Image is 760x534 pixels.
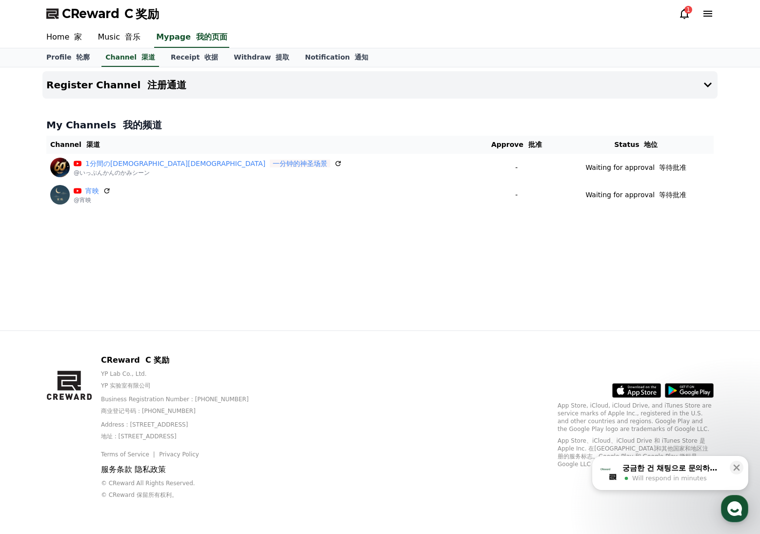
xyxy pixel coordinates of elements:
font: 音乐 [125,32,140,41]
p: App Store, iCloud, iCloud Drive, and iTunes Store are service marks of Apple Inc., registered in ... [558,402,714,472]
a: 1分間の[DEMOGRAPHIC_DATA][DEMOGRAPHIC_DATA] 一分钟的神圣场景 [85,159,330,169]
font: 轮廓 [76,53,90,61]
font: 通知 [355,53,368,61]
font: 注册通道 [147,79,186,91]
font: App Store、iCloud、iCloud Drive 和 iTunes Store 是 Apple Inc. 在[GEOGRAPHIC_DATA]和其他国家和地区注册的服务标志。Googl... [558,437,709,468]
p: - [479,190,554,200]
img: 1分間の神シーン [50,158,70,177]
a: Channel 渠道 [101,48,159,67]
a: Home [3,309,64,334]
p: - [479,163,554,173]
a: 宵映 [85,186,99,196]
p: YP Lab Co., Ltd. [101,370,264,393]
p: Waiting for approval [585,190,686,200]
font: 收据 [204,53,218,61]
font: 地位 [644,141,658,148]
img: 宵映 [50,185,70,205]
font: 一分钟的神圣场景 [270,160,330,167]
font: C 奖励 [145,355,169,365]
span: CReward [62,6,159,21]
font: 我的频道 [123,119,162,131]
font: 我的页面 [196,32,227,41]
span: Settings [144,324,168,332]
font: 家 [74,32,82,41]
font: 提取 [276,53,289,61]
font: 渠道 [141,53,155,61]
a: Settings [126,309,187,334]
font: 批准 [528,141,542,148]
a: Privacy Policy [159,451,199,458]
th: Approve [475,136,558,154]
font: 商业登记号码：[PHONE_NUMBER] [101,408,196,414]
p: @いっぷんかんのかみシーン [74,169,342,177]
span: Messages [81,325,110,332]
h4: Register Channel [46,80,186,90]
th: Status [558,136,714,154]
font: 地址 : [STREET_ADDRESS] [101,433,177,440]
a: 1 [679,8,690,20]
th: Channel [46,136,475,154]
a: Notification 通知 [297,48,376,67]
p: CReward [101,354,264,366]
h4: My Channels [46,118,714,132]
font: 渠道 [86,141,100,148]
a: Mypage 我的页面 [154,27,229,48]
a: Music 音乐 [90,27,148,48]
font: © CReward 保留所有权利。 [101,492,178,498]
p: © CReward All Rights Reserved. [101,479,264,503]
font: 等待批准 [659,191,686,199]
font: 等待批准 [659,164,686,171]
p: Address : [STREET_ADDRESS] [101,421,264,444]
span: Home [25,324,42,332]
a: Withdraw 提取 [226,48,297,67]
a: Receipt 收据 [163,48,226,67]
a: Profile 轮廓 [39,48,98,67]
a: CReward C 奖励 [46,6,159,21]
a: Messages [64,309,126,334]
font: 服务条款 隐私政策 [101,465,166,474]
p: Waiting for approval [585,163,686,173]
p: Business Registration Number : [PHONE_NUMBER] [101,395,264,419]
a: Home 家 [39,27,90,48]
font: C 奖励 [124,7,159,21]
font: YP 实验室有限公司 [101,382,151,389]
a: Terms of Service [101,451,157,458]
button: Register Channel 注册通道 [42,71,718,99]
div: 1 [684,6,692,14]
p: @宵映 [74,196,111,204]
